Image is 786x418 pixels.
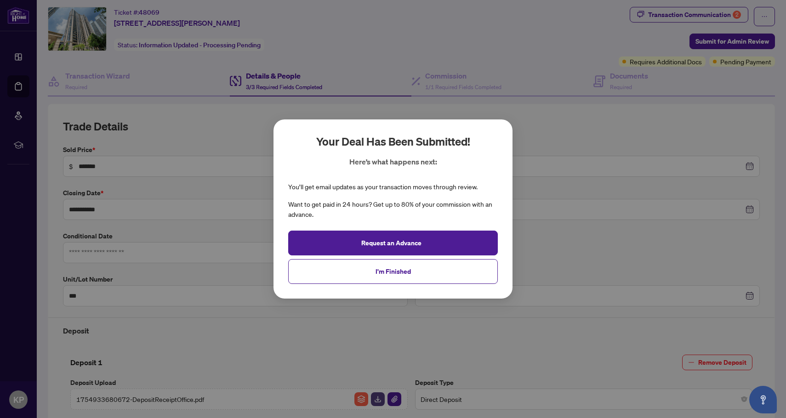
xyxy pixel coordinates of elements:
button: I'm Finished [288,259,498,284]
span: Request an Advance [361,236,421,250]
div: You’ll get email updates as your transaction moves through review. [288,182,478,192]
button: Open asap [749,386,777,413]
p: Here’s what happens next: [349,156,437,167]
span: I'm Finished [376,264,411,279]
button: Request an Advance [288,231,498,255]
h2: Your deal has been submitted! [316,134,470,149]
div: Want to get paid in 24 hours? Get up to 80% of your commission with an advance. [288,199,498,220]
